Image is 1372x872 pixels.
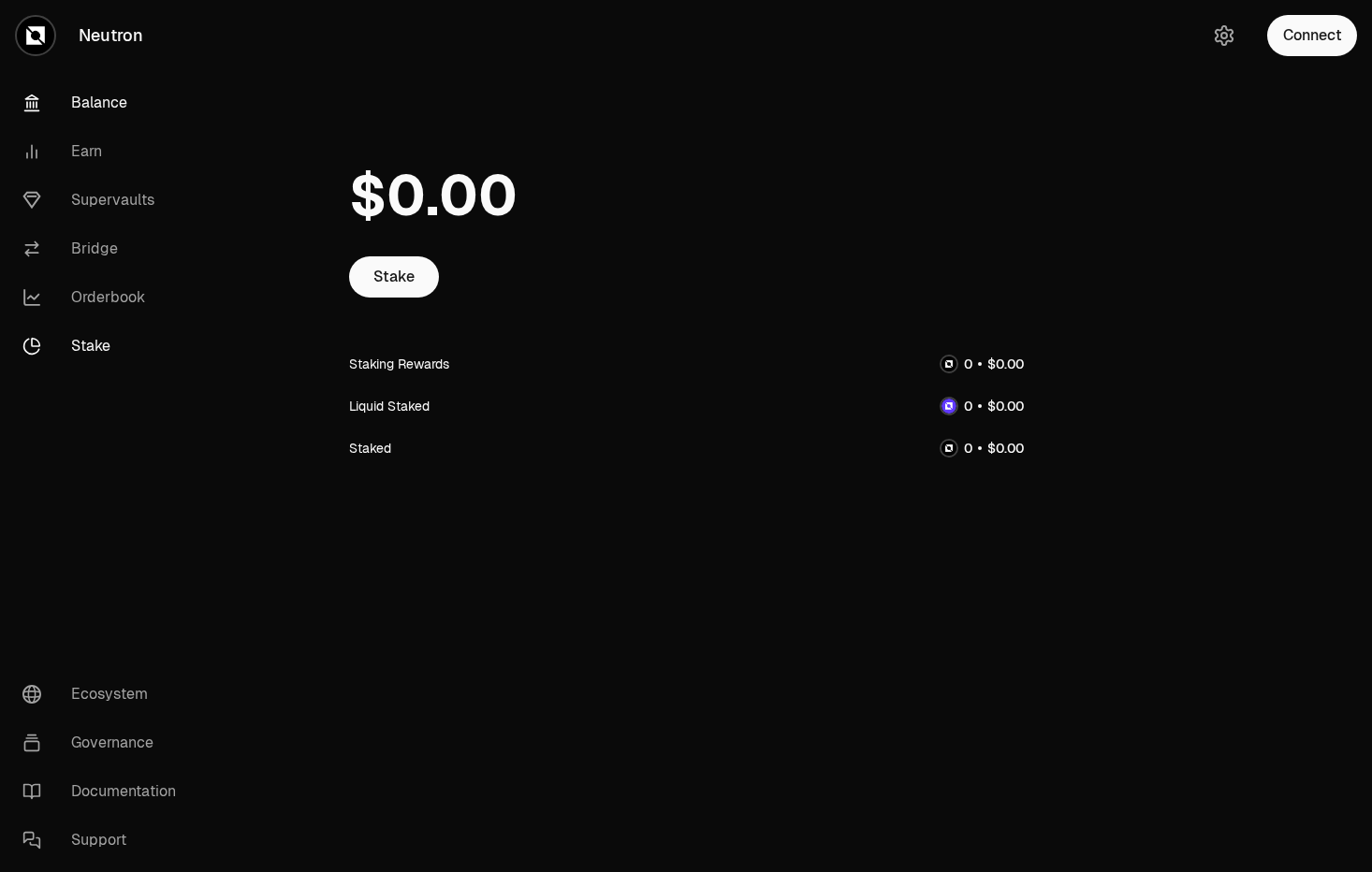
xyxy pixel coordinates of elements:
div: Staked [349,439,391,458]
a: Ecosystem [7,670,202,719]
button: Connect [1267,15,1357,56]
a: Orderbook [7,273,202,322]
img: NTRN Logo [941,441,956,456]
a: Documentation [7,767,202,816]
a: Supervaults [7,176,202,225]
a: Stake [7,322,202,371]
div: Liquid Staked [349,397,430,415]
a: Balance [7,79,202,127]
div: Staking Rewards [349,355,449,373]
a: Governance [7,719,202,767]
a: Stake [349,256,439,298]
img: NTRN Logo [941,356,956,371]
img: dNTRN Logo [941,399,956,414]
a: Bridge [7,225,202,273]
a: Earn [7,127,202,176]
a: Support [7,816,202,865]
